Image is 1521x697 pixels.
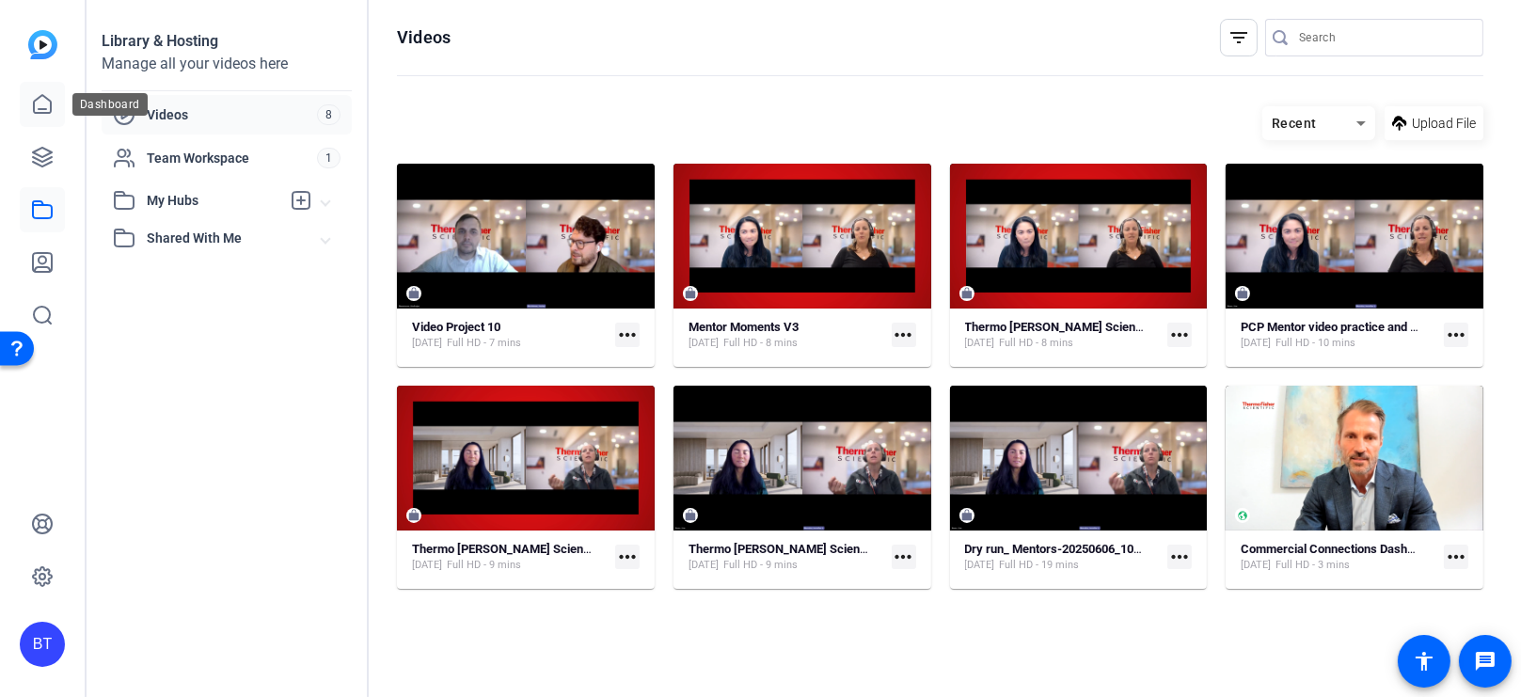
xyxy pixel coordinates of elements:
mat-icon: more_horiz [1167,323,1192,347]
span: Full HD - 8 mins [723,336,798,351]
mat-icon: accessibility [1413,650,1435,673]
span: Team Workspace [147,149,317,167]
span: [DATE] [1241,336,1271,351]
mat-icon: more_horiz [615,323,640,347]
h1: Videos [397,26,451,49]
span: 1 [317,148,341,168]
mat-icon: more_horiz [892,545,916,569]
div: Manage all your videos here [102,53,352,75]
mat-icon: more_horiz [615,545,640,569]
span: [DATE] [1241,558,1271,573]
span: Upload File [1412,114,1476,134]
button: Upload File [1385,106,1483,140]
span: Full HD - 8 mins [1000,336,1074,351]
span: Full HD - 3 mins [1275,558,1350,573]
span: [DATE] [965,336,995,351]
img: blue-gradient.svg [28,30,57,59]
a: Video Project 10[DATE]Full HD - 7 mins [412,320,608,351]
div: BT [20,622,65,667]
mat-icon: more_horiz [1167,545,1192,569]
span: [DATE] [689,336,719,351]
strong: Thermo [PERSON_NAME] Scientific (2025) Simple (48709) [689,542,1004,556]
span: Recent [1272,116,1317,131]
strong: Thermo [PERSON_NAME] Scientific (2025) Simple (49067) [412,542,727,556]
div: Library & Hosting [102,30,352,53]
span: [DATE] [412,336,442,351]
a: Mentor Moments V3[DATE]Full HD - 8 mins [689,320,884,351]
div: Dashboard [72,93,148,116]
mat-icon: more_horiz [892,323,916,347]
mat-icon: filter_list [1228,26,1250,49]
span: 8 [317,104,341,125]
a: Commercial Connections Dashboard Launch[DATE]Full HD - 3 mins [1241,542,1436,573]
span: [DATE] [689,558,719,573]
span: Full HD - 7 mins [447,336,521,351]
strong: Mentor Moments V3 [689,320,799,334]
mat-icon: message [1474,650,1497,673]
span: Shared With Me [147,229,322,248]
strong: Commercial Connections Dashboard Launch [1241,542,1481,556]
span: Videos [147,105,317,124]
strong: Dry run_ Mentors-20250606_100402-Meeting Recording [965,542,1266,556]
a: Thermo [PERSON_NAME] Scientific (2025) Simple (49140)[DATE]Full HD - 8 mins [965,320,1161,351]
span: Full HD - 10 mins [1275,336,1355,351]
span: Full HD - 9 mins [723,558,798,573]
a: PCP Mentor video practice and working session-20250619_131521-Meeting Recording[DATE]Full HD - 10... [1241,320,1436,351]
mat-expansion-panel-header: Shared With Me [102,219,352,257]
span: Full HD - 19 mins [1000,558,1080,573]
mat-expansion-panel-header: My Hubs [102,182,352,219]
a: Thermo [PERSON_NAME] Scientific (2025) Simple (48709)[DATE]Full HD - 9 mins [689,542,884,573]
mat-icon: more_horiz [1444,323,1468,347]
mat-icon: more_horiz [1444,545,1468,569]
span: [DATE] [965,558,995,573]
strong: Video Project 10 [412,320,500,334]
a: Dry run_ Mentors-20250606_100402-Meeting Recording[DATE]Full HD - 19 mins [965,542,1161,573]
input: Search [1299,26,1468,49]
span: My Hubs [147,191,280,211]
span: Full HD - 9 mins [447,558,521,573]
strong: Thermo [PERSON_NAME] Scientific (2025) Simple (49140) [965,320,1280,334]
span: [DATE] [412,558,442,573]
a: Thermo [PERSON_NAME] Scientific (2025) Simple (49067)[DATE]Full HD - 9 mins [412,542,608,573]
